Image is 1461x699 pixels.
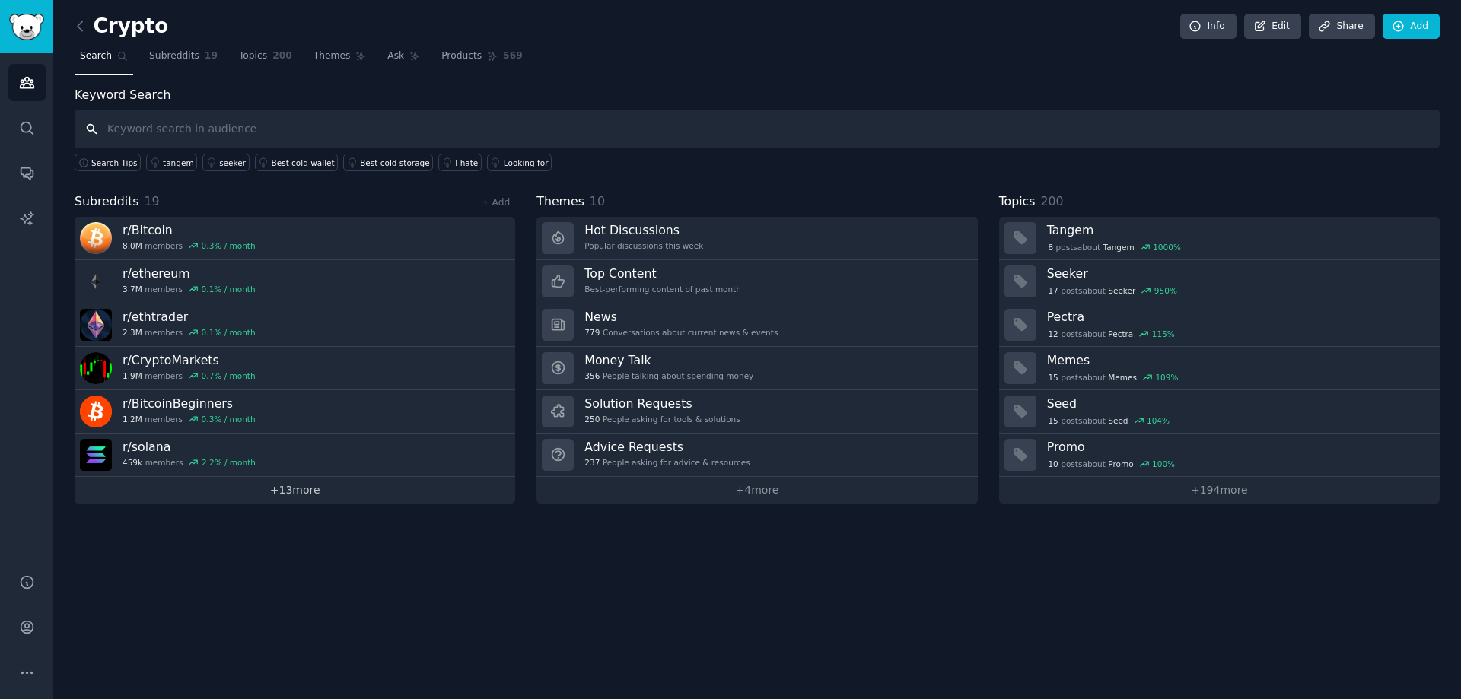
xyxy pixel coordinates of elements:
h3: Money Talk [584,352,753,368]
div: People asking for advice & resources [584,457,750,468]
h2: Crypto [75,14,168,39]
span: 15 [1048,372,1058,383]
a: News779Conversations about current news & events [536,303,977,347]
div: 0.1 % / month [202,284,256,294]
div: Popular discussions this week [584,240,703,251]
a: r/solana459kmembers2.2% / month [75,434,515,477]
h3: News [584,309,778,325]
div: members [123,457,256,468]
img: CryptoMarkets [80,352,112,384]
a: +194more [999,477,1440,504]
a: tangem [146,154,197,171]
span: 8 [1048,242,1053,253]
span: 8.0M [123,240,142,251]
div: I hate [455,157,478,168]
span: Topics [999,192,1036,211]
span: 569 [503,49,523,63]
h3: r/ Bitcoin [123,222,256,238]
span: 10 [1048,459,1058,469]
div: post s about [1047,457,1176,471]
h3: Advice Requests [584,439,750,455]
div: 0.3 % / month [202,240,256,251]
h3: r/ ethereum [123,265,256,281]
span: 459k [123,457,142,468]
span: 779 [584,327,600,338]
img: ethtrader [80,309,112,341]
a: I hate [438,154,482,171]
a: Advice Requests237People asking for advice & resources [536,434,977,477]
div: 0.3 % / month [202,414,256,424]
a: Add [1383,14,1440,40]
div: 115 % [1152,329,1175,339]
a: seeker [202,154,249,171]
span: Topics [239,49,267,63]
div: members [123,327,256,338]
a: r/BitcoinBeginners1.2Mmembers0.3% / month [75,390,515,434]
input: Keyword search in audience [75,110,1440,148]
a: Seeker17postsaboutSeeker950% [999,260,1440,303]
span: 237 [584,457,600,468]
a: r/ethtrader2.3Mmembers0.1% / month [75,303,515,347]
a: r/Bitcoin8.0Mmembers0.3% / month [75,217,515,260]
a: +13more [75,477,515,504]
a: r/CryptoMarkets1.9Mmembers0.7% / month [75,347,515,390]
div: People asking for tools & solutions [584,414,740,424]
span: Tangem [1103,242,1135,253]
a: Hot DiscussionsPopular discussions this week [536,217,977,260]
img: BitcoinBeginners [80,396,112,427]
a: Promo10postsaboutPromo100% [999,434,1440,477]
h3: Pectra [1047,309,1429,325]
span: Subreddits [149,49,199,63]
div: 0.1 % / month [202,327,256,338]
img: Bitcoin [80,222,112,254]
span: 200 [1040,194,1063,208]
span: Subreddits [75,192,139,211]
span: Themes [314,49,351,63]
a: Best cold storage [343,154,433,171]
h3: Hot Discussions [584,222,703,238]
div: members [123,370,256,381]
div: post s about [1047,284,1179,297]
a: Pectra12postsaboutPectra115% [999,303,1440,347]
div: 100 % [1152,459,1175,469]
h3: Promo [1047,439,1429,455]
span: 19 [145,194,160,208]
a: r/ethereum3.7Mmembers0.1% / month [75,260,515,303]
a: Memes15postsaboutMemes109% [999,347,1440,390]
a: Top ContentBest-performing content of past month [536,260,977,303]
a: Share [1309,14,1374,40]
div: members [123,284,256,294]
h3: Memes [1047,352,1429,368]
span: Products [441,49,482,63]
span: 15 [1048,415,1058,426]
h3: Seeker [1047,265,1429,281]
div: People talking about spending money [584,370,753,381]
span: Pectra [1108,329,1133,339]
div: Best cold wallet [272,157,335,168]
label: Keyword Search [75,87,170,102]
span: 200 [272,49,292,63]
h3: Tangem [1047,222,1429,238]
span: 1.2M [123,414,142,424]
div: post s about [1047,240,1182,254]
span: Search [80,49,112,63]
div: Looking for [504,157,549,168]
div: post s about [1047,327,1176,341]
div: Best-performing content of past month [584,284,741,294]
span: 10 [590,194,605,208]
a: Themes [308,44,372,75]
a: Best cold wallet [255,154,339,171]
span: 12 [1048,329,1058,339]
div: 2.2 % / month [202,457,256,468]
span: Seed [1108,415,1128,426]
img: ethereum [80,265,112,297]
h3: r/ BitcoinBeginners [123,396,256,411]
div: Best cold storage [360,157,430,168]
div: Conversations about current news & events [584,327,778,338]
a: Looking for [487,154,552,171]
h3: r/ ethtrader [123,309,256,325]
a: Solution Requests250People asking for tools & solutions [536,390,977,434]
button: Search Tips [75,154,141,171]
span: Ask [387,49,404,63]
div: 950 % [1154,285,1177,296]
